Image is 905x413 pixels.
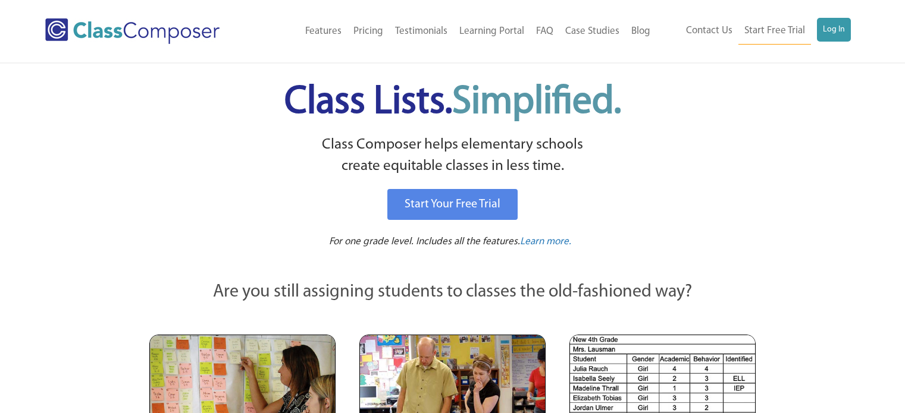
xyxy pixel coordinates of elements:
nav: Header Menu [656,18,851,45]
a: Pricing [347,18,389,45]
a: Learning Portal [453,18,530,45]
span: Start Your Free Trial [405,198,500,210]
nav: Header Menu [258,18,656,45]
a: Blog [625,18,656,45]
a: FAQ [530,18,559,45]
a: Start Free Trial [738,18,811,45]
a: Start Your Free Trial [387,189,518,220]
span: Class Lists. [284,83,621,122]
a: Testimonials [389,18,453,45]
span: Simplified. [452,83,621,122]
a: Case Studies [559,18,625,45]
img: Class Composer [45,18,220,44]
a: Learn more. [520,235,571,250]
p: Class Composer helps elementary schools create equitable classes in less time. [148,134,758,178]
p: Are you still assigning students to classes the old-fashioned way? [149,279,756,305]
span: Learn more. [520,237,571,247]
span: For one grade level. Includes all the features. [329,237,520,247]
a: Features [299,18,347,45]
a: Log In [817,18,851,42]
a: Contact Us [680,18,738,44]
